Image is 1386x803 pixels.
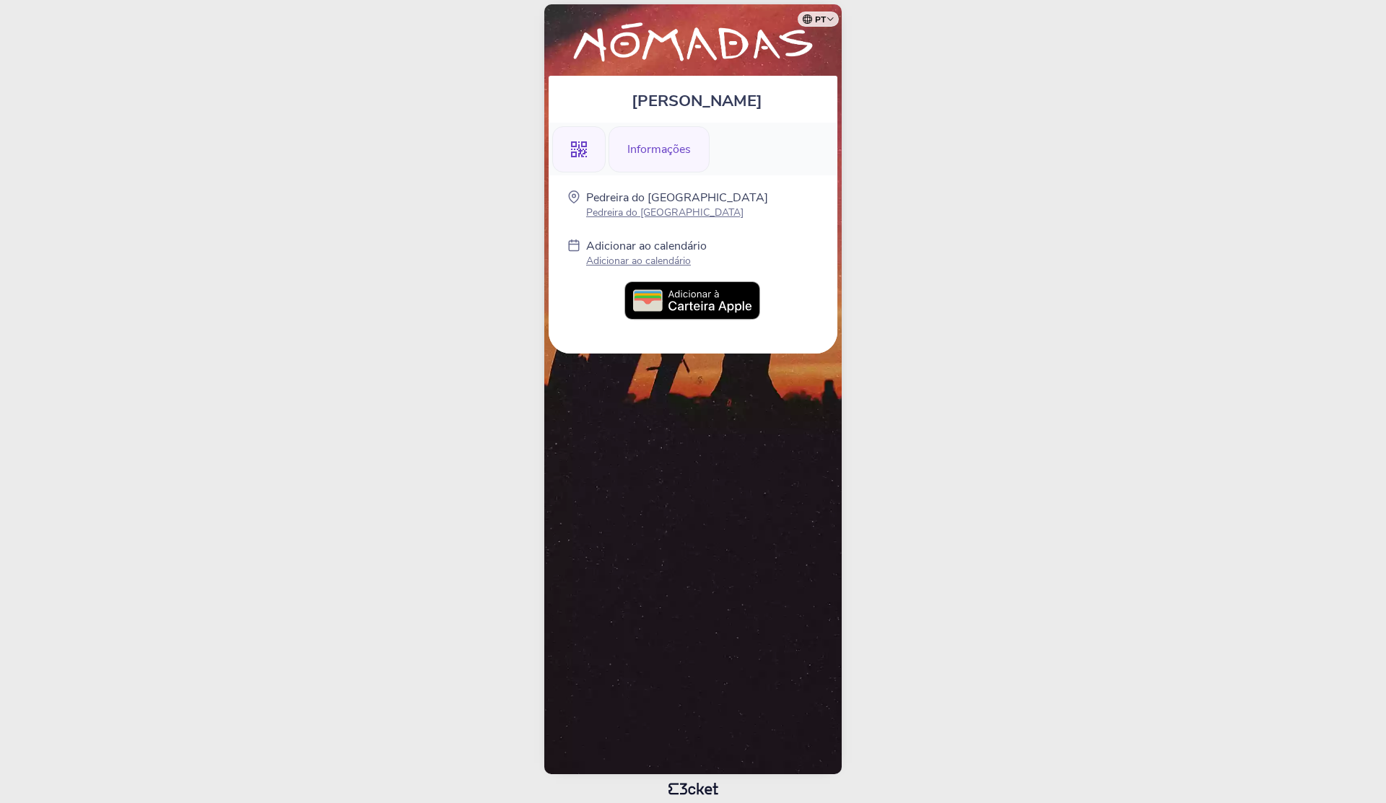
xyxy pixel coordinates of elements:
[632,90,762,112] span: [PERSON_NAME]
[609,126,710,172] div: Informações
[586,238,707,271] a: Adicionar ao calendário Adicionar ao calendário
[586,238,707,254] p: Adicionar ao calendário
[586,190,768,206] p: Pedreira do [GEOGRAPHIC_DATA]
[556,19,830,69] img: Nómadas Festival (4th Edition)
[586,254,707,268] p: Adicionar ao calendário
[624,281,762,322] img: PT_Add_to_Apple_Wallet.09b75ae6.svg
[609,140,710,156] a: Informações
[586,190,768,219] a: Pedreira do [GEOGRAPHIC_DATA] Pedreira do [GEOGRAPHIC_DATA]
[586,206,768,219] p: Pedreira do [GEOGRAPHIC_DATA]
